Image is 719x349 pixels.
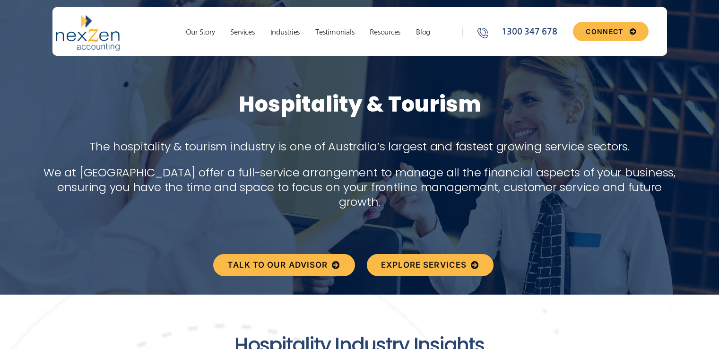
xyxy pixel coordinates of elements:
p: We at [GEOGRAPHIC_DATA] offer a full-service arrangement to manage all the financial aspects of y... [36,165,683,209]
a: Industries [266,27,305,37]
span: 1300 347 678 [499,26,557,38]
nav: Menu [158,27,457,37]
span: TALK TO OUR ADVISOR [227,261,328,269]
span: EXPLORE SERVICES [381,261,467,269]
a: 1300 347 678 [476,26,570,38]
a: EXPLORE SERVICES [367,254,494,276]
a: Testimonials [311,27,359,37]
a: CONNECT [573,22,648,41]
a: Resources [365,27,405,37]
p: The hospitality & tourism industry is one of Australia’s largest and fastest growing service sect... [36,139,683,154]
span: CONNECT [586,28,623,35]
a: TALK TO OUR ADVISOR [213,254,355,276]
a: Services [225,27,259,37]
a: Our Story [181,27,220,37]
a: Blog [411,27,435,37]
